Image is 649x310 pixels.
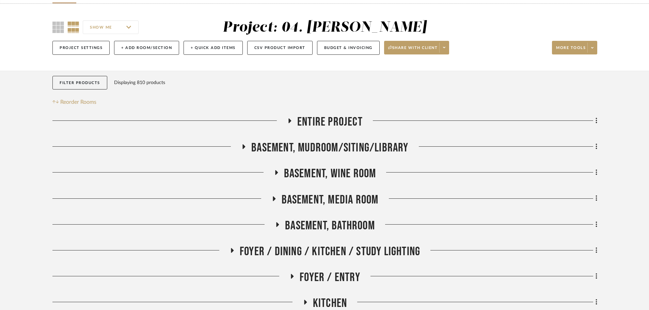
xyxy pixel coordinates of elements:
[184,41,243,55] button: + Quick Add Items
[52,41,110,55] button: Project Settings
[285,218,375,233] span: Basement, Bathroom
[52,98,96,106] button: Reorder Rooms
[317,41,380,55] button: Budget & Invoicing
[114,76,165,89] div: Displaying 810 products
[247,41,313,55] button: CSV Product Import
[297,115,363,129] span: Entire Project
[284,166,376,181] span: Basement, Wine Room
[300,270,360,285] span: Foyer / Entry
[384,41,449,54] button: Share with client
[251,141,408,155] span: Basement, Mudroom/Siting/Library
[240,244,420,259] span: Foyer / Dining / Kitchen / Study Lighting
[60,98,96,106] span: Reorder Rooms
[114,41,179,55] button: + Add Room/Section
[556,45,586,55] span: More tools
[223,20,427,35] div: Project: 04. [PERSON_NAME]
[388,45,438,55] span: Share with client
[52,76,107,90] button: Filter Products
[552,41,597,54] button: More tools
[282,193,379,207] span: Basement, Media Room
